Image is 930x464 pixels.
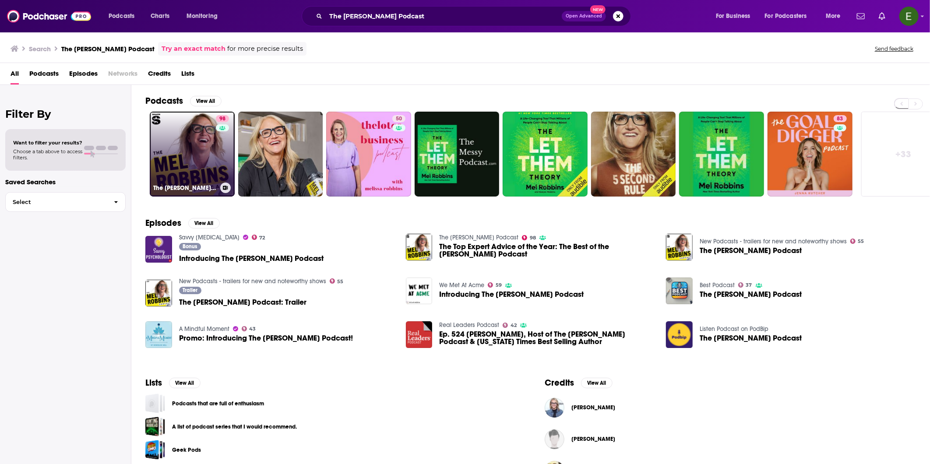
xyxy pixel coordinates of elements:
span: 98 [530,236,536,240]
a: Try an exact match [162,44,225,54]
img: User Profile [899,7,919,26]
a: The Mel Robbins Podcast [666,278,693,304]
button: Select [5,192,126,212]
a: Introducing The Mel Robbins Podcast [439,291,584,298]
input: Search podcasts, credits, & more... [326,9,562,23]
span: Lists [181,67,194,84]
span: For Podcasters [765,10,807,22]
span: Ep. 524 [PERSON_NAME], Host of The [PERSON_NAME] Podcast & [US_STATE] Times Best Selling Author [439,330,655,345]
a: A Mindful Moment [179,325,229,333]
span: The [PERSON_NAME] Podcast [700,247,802,254]
span: [PERSON_NAME] [571,436,615,443]
span: Select [6,199,107,205]
button: open menu [820,9,852,23]
span: [PERSON_NAME] [571,404,615,411]
a: The Mel Robbins Podcast [700,334,802,342]
img: The Mel Robbins Podcast [666,234,693,260]
button: View All [190,96,222,106]
a: Geek Pods [145,440,165,460]
h2: Episodes [145,218,181,228]
button: View All [169,378,201,388]
a: 50 [392,115,405,122]
span: for more precise results [227,44,303,54]
span: Trailer [183,288,197,293]
a: The Mel Robbins Podcast [666,321,693,348]
a: All [11,67,19,84]
a: The Mel Robbins Podcast: Trailer [179,299,306,306]
span: Episodes [69,67,98,84]
span: Bonus [183,244,197,249]
button: open menu [710,9,761,23]
img: Ep. 524 Mel Robbins, Host of The Mel Robbins Podcast & New York Times Best Selling Author [406,321,433,348]
span: 55 [858,239,864,243]
img: Promo: Introducing The Mel Robbins Podcast! [145,321,172,348]
button: Show profile menu [899,7,919,26]
a: 98The [PERSON_NAME] Podcast [150,112,235,197]
button: Judie RobbinsJudie Robbins [545,425,916,453]
button: open menu [180,9,229,23]
button: open menu [102,9,146,23]
a: Credits [148,67,171,84]
img: The Mel Robbins Podcast: Trailer [145,280,172,306]
a: Show notifications dropdown [853,9,868,24]
a: Real Leaders Podcast [439,321,499,329]
a: Listen Podcast on PodBip [700,325,768,333]
span: Introducing The [PERSON_NAME] Podcast [179,255,324,262]
img: Mel Robbins [545,398,564,418]
span: The Top Expert Advice of the Year: The Best of the [PERSON_NAME] Podcast [439,243,655,258]
a: The Mel Robbins Podcast [439,234,518,241]
span: The [PERSON_NAME] Podcast [700,334,802,342]
img: Podchaser - Follow, Share and Rate Podcasts [7,8,91,25]
button: View All [188,218,220,228]
a: Best Podcast [700,281,735,289]
a: 98 [522,235,536,240]
span: Networks [108,67,137,84]
div: Search podcasts, credits, & more... [310,6,639,26]
a: Introducing The Mel Robbins Podcast [179,255,324,262]
span: More [826,10,841,22]
a: Geek Pods [172,445,201,455]
img: Judie Robbins [545,429,564,449]
span: New [590,5,606,14]
span: Choose a tab above to access filters. [13,148,82,161]
a: 55 [850,239,864,244]
button: View All [581,378,613,388]
a: ListsView All [145,377,201,388]
a: The Mel Robbins Podcast [700,291,802,298]
span: 72 [259,236,265,240]
span: 50 [396,115,402,123]
h2: Filter By [5,108,126,120]
a: Podcasts [29,67,59,84]
img: The Top Expert Advice of the Year: The Best of the Mel Robbins Podcast [406,234,433,260]
a: 98 [216,115,229,122]
a: A list of podcast series that I would recommend. [145,417,165,436]
span: Podcasts [109,10,134,22]
span: Logged in as Emily.Kaplan [899,7,919,26]
span: The [PERSON_NAME] Podcast: Trailer [179,299,306,306]
h3: Search [29,45,51,53]
a: 42 [503,323,517,328]
a: Promo: Introducing The Mel Robbins Podcast! [179,334,353,342]
a: The Top Expert Advice of the Year: The Best of the Mel Robbins Podcast [439,243,655,258]
a: PodcastsView All [145,95,222,106]
span: Promo: Introducing The [PERSON_NAME] Podcast! [179,334,353,342]
a: The Mel Robbins Podcast [700,247,802,254]
a: 37 [738,282,752,288]
img: Introducing The Mel Robbins Podcast [406,278,433,304]
span: 98 [219,115,225,123]
span: Introducing The [PERSON_NAME] Podcast [439,291,584,298]
a: Introducing The Mel Robbins Podcast [145,236,172,263]
span: Monitoring [187,10,218,22]
a: Judie Robbins [571,436,615,443]
a: New Podcasts - trailers for new and noteworthy shows [700,238,847,245]
p: Saved Searches [5,178,126,186]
